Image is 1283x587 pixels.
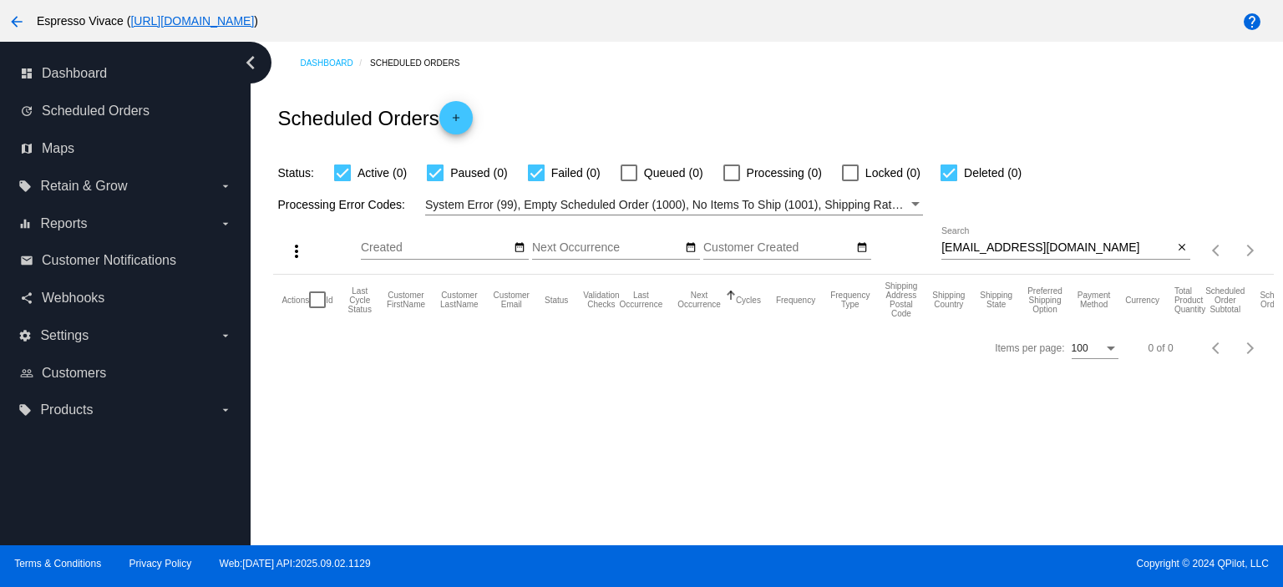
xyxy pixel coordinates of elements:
button: Change sorting for NextOccurrenceUtc [677,291,721,309]
span: Webhooks [42,291,104,306]
input: Created [361,241,511,255]
i: map [20,142,33,155]
span: Locked (0) [865,163,920,183]
span: Copyright © 2024 QPilot, LLC [656,558,1269,569]
button: Previous page [1200,331,1234,365]
a: dashboard Dashboard [20,60,232,87]
i: arrow_drop_down [219,217,232,230]
a: update Scheduled Orders [20,98,232,124]
a: email Customer Notifications [20,247,232,274]
button: Change sorting for Cycles [736,295,761,305]
span: Status: [277,166,314,180]
mat-header-cell: Actions [281,275,309,325]
i: email [20,254,33,267]
span: Active (0) [358,163,407,183]
mat-icon: close [1176,241,1188,255]
div: 0 of 0 [1149,342,1174,354]
i: local_offer [18,180,32,193]
button: Change sorting for LastOccurrenceUtc [620,291,663,309]
i: settings [18,329,32,342]
button: Change sorting for CustomerLastName [440,291,479,309]
mat-icon: date_range [856,241,868,255]
i: equalizer [18,217,32,230]
mat-icon: help [1242,12,1262,32]
a: [URL][DOMAIN_NAME] [130,14,254,28]
span: Retain & Grow [40,179,127,194]
a: Privacy Policy [129,558,192,569]
span: Customer Notifications [42,253,176,268]
button: Change sorting for Status [545,295,568,305]
a: Web:[DATE] API:2025.09.02.1129 [220,558,371,569]
i: arrow_drop_down [219,329,232,342]
span: Processing (0) [747,163,822,183]
i: people_outline [20,367,33,380]
button: Change sorting for CurrencyIso [1125,295,1159,305]
i: arrow_drop_down [219,180,232,193]
button: Change sorting for CustomerEmail [494,291,530,309]
button: Next page [1234,234,1267,267]
a: map Maps [20,135,232,162]
a: people_outline Customers [20,360,232,387]
mat-header-cell: Validation Checks [583,275,619,325]
span: Dashboard [42,66,107,81]
span: Maps [42,141,74,156]
button: Change sorting for Id [326,295,332,305]
div: Items per page: [995,342,1064,354]
button: Change sorting for ShippingState [980,291,1012,309]
button: Change sorting for FrequencyType [830,291,870,309]
span: Scheduled Orders [42,104,150,119]
button: Change sorting for CustomerFirstName [387,291,425,309]
button: Change sorting for Frequency [776,295,815,305]
i: update [20,104,33,118]
button: Change sorting for ShippingCountry [932,291,965,309]
mat-select: Filter by Processing Error Codes [425,195,923,215]
mat-icon: date_range [514,241,525,255]
mat-header-cell: Total Product Quantity [1174,275,1205,325]
span: Espresso Vivace ( ) [37,14,258,28]
span: 100 [1072,342,1088,354]
mat-icon: date_range [685,241,697,255]
mat-icon: add [446,112,466,132]
span: Paused (0) [450,163,507,183]
input: Search [941,241,1173,255]
span: Deleted (0) [964,163,1022,183]
button: Change sorting for Subtotal [1205,286,1245,314]
button: Change sorting for PaymentMethod.Type [1078,291,1110,309]
span: Reports [40,216,87,231]
i: local_offer [18,403,32,417]
span: Settings [40,328,89,343]
i: dashboard [20,67,33,80]
a: Dashboard [300,50,370,76]
h2: Scheduled Orders [277,101,472,134]
a: share Webhooks [20,285,232,311]
span: Queued (0) [644,163,703,183]
span: Processing Error Codes: [277,198,405,211]
button: Next page [1234,331,1267,365]
i: arrow_drop_down [219,403,232,417]
input: Customer Created [703,241,854,255]
span: Customers [42,366,106,381]
input: Next Occurrence [532,241,682,255]
i: chevron_left [237,49,264,76]
button: Change sorting for ShippingPostcode [885,281,917,318]
span: Products [40,402,93,417]
a: Terms & Conditions [14,558,101,569]
button: Clear [1173,240,1190,257]
button: Previous page [1200,234,1234,267]
mat-icon: arrow_back [7,12,27,32]
i: share [20,291,33,305]
mat-icon: more_vert [287,241,307,261]
mat-select: Items per page: [1072,343,1118,355]
span: Failed (0) [551,163,601,183]
button: Change sorting for PreferredShippingOption [1027,286,1062,314]
a: Scheduled Orders [370,50,474,76]
button: Change sorting for LastProcessingCycleId [348,286,372,314]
